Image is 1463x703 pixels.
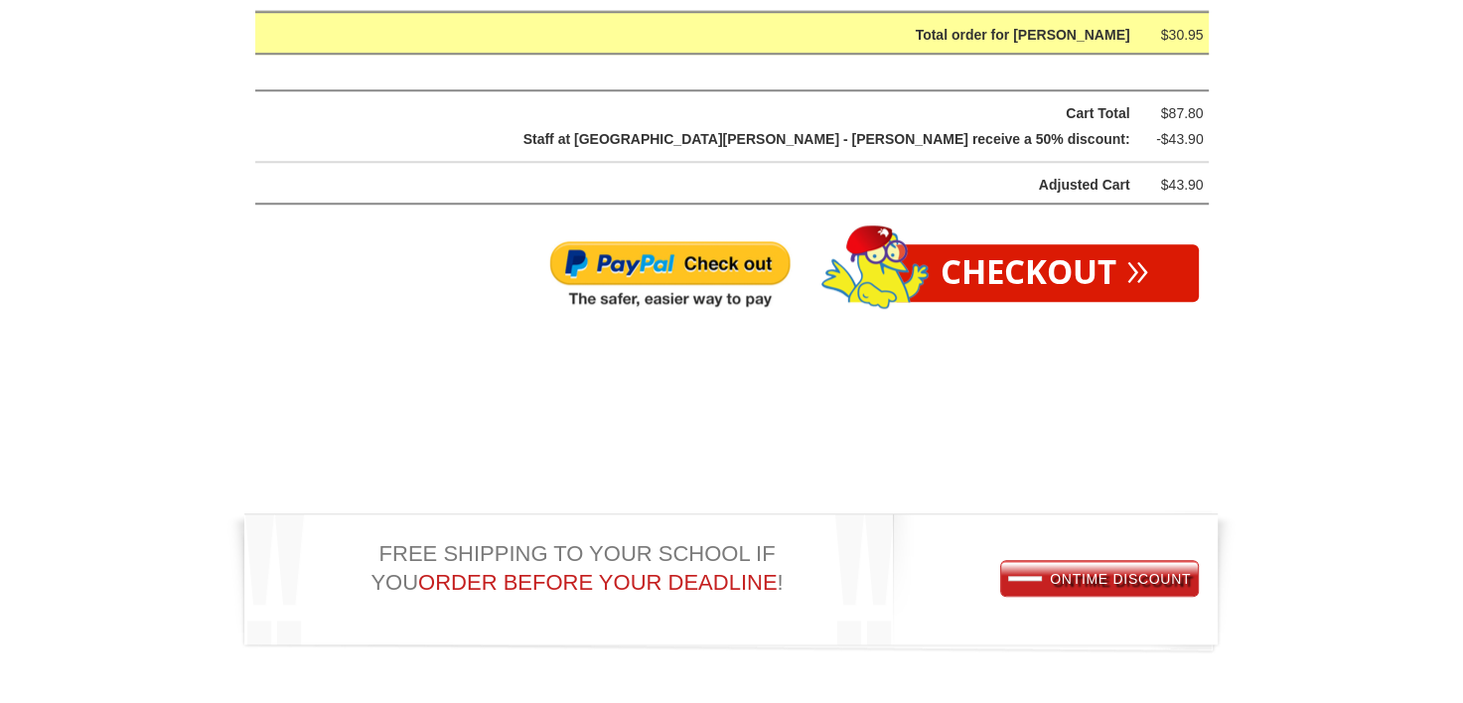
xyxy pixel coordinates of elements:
span: ORDER BEFORE YOUR DEADLINE [418,570,777,595]
div: -$43.90 [1144,127,1204,152]
div: FREE SHIPPING TO YOUR SCHOOL IF YOU ! [225,525,830,600]
div: Staff at [GEOGRAPHIC_DATA][PERSON_NAME] - [PERSON_NAME] receive a 50% discount: [306,127,1130,152]
a: ONTIME DISCOUNT [1001,561,1198,596]
img: Paypal [548,239,792,311]
div: $87.80 [1144,101,1204,126]
div: Adjusted Cart [306,173,1130,198]
a: Checkout» [891,244,1199,302]
span: ONTIME DISCOUNT [1008,571,1191,587]
div: Total order for [PERSON_NAME] [306,23,1130,48]
div: Cart Total [306,101,1130,126]
span: » [1126,256,1149,278]
div: $30.95 [1144,23,1204,48]
div: $43.90 [1144,173,1204,198]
